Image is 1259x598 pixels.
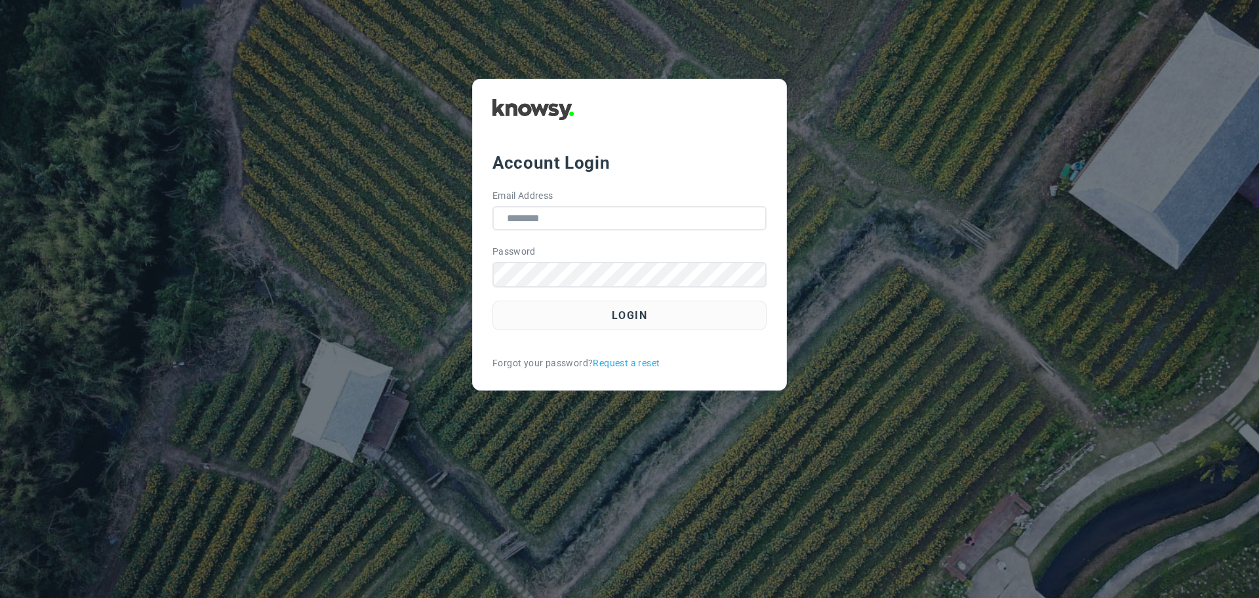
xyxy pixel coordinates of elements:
[492,301,767,330] button: Login
[492,189,553,203] label: Email Address
[492,151,767,175] div: Account Login
[492,356,767,370] div: Forgot your password?
[593,356,660,370] a: Request a reset
[492,245,536,259] label: Password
